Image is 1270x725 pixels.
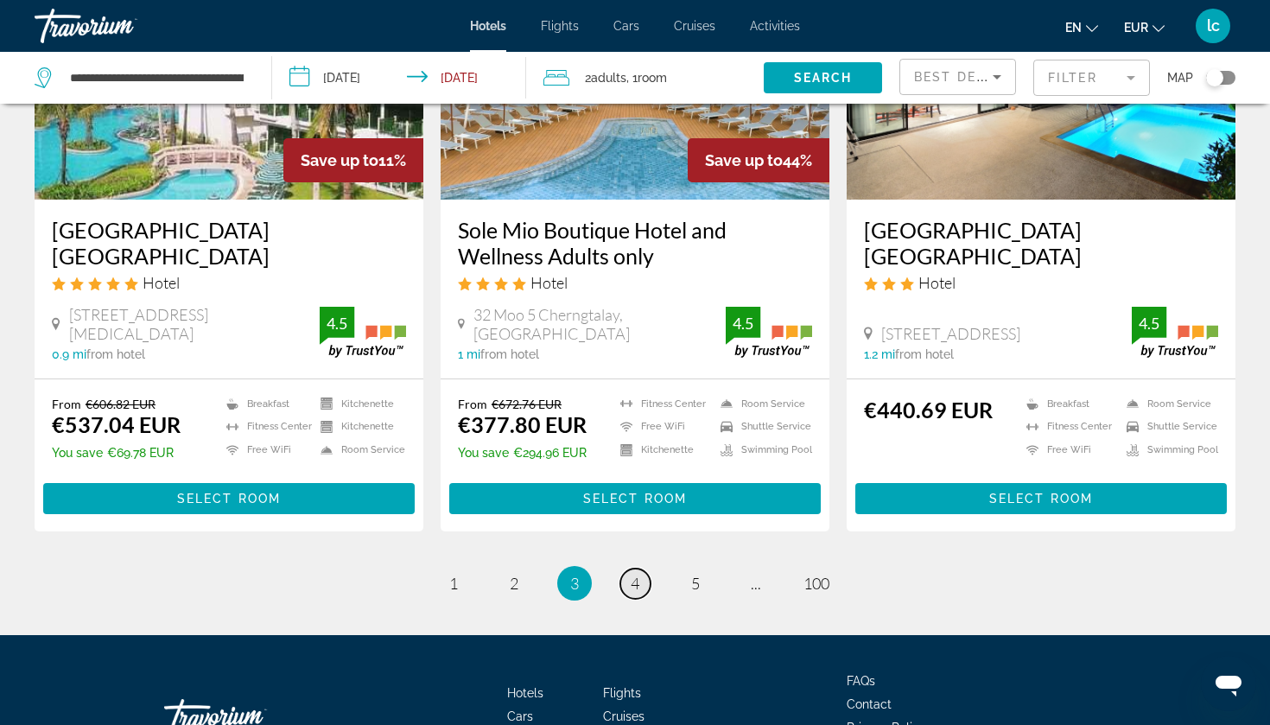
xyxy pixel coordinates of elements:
span: Hotel [143,273,180,292]
img: trustyou-badge.svg [1132,307,1218,358]
div: 4 star Hotel [458,273,812,292]
span: Room [638,71,667,85]
a: Cruises [603,709,645,723]
span: 3 [570,574,579,593]
span: Hotel [530,273,568,292]
span: 5 [691,574,700,593]
span: from hotel [86,347,145,361]
nav: Pagination [35,566,1235,601]
button: User Menu [1191,8,1235,44]
span: Select Room [177,492,281,506]
div: 4.5 [320,313,354,334]
button: Select Room [855,483,1227,514]
span: Select Room [583,492,687,506]
ins: €537.04 EUR [52,411,181,437]
iframe: Bouton de lancement de la fenêtre de messagerie [1201,656,1256,711]
button: Toggle map [1193,70,1235,86]
span: Search [794,71,853,85]
span: 1.2 mi [864,347,895,361]
a: Hotels [507,686,543,700]
div: 5 star Hotel [52,273,406,292]
span: ... [751,574,761,593]
a: FAQs [847,674,875,688]
span: Save up to [301,151,378,169]
span: From [52,397,81,411]
span: 2 [585,66,626,90]
span: Hotel [918,273,956,292]
li: Shuttle Service [1118,420,1218,435]
button: Filter [1033,59,1150,97]
del: €672.76 EUR [492,397,562,411]
li: Kitchenette [312,420,406,435]
span: en [1065,21,1082,35]
a: [GEOGRAPHIC_DATA] [GEOGRAPHIC_DATA] [864,217,1218,269]
button: Select Room [449,483,821,514]
span: Select Room [989,492,1093,506]
li: Kitchenette [312,397,406,411]
span: 32 Moo 5 Cherngtalay, [GEOGRAPHIC_DATA] [473,305,726,343]
a: Cars [507,709,533,723]
a: Hotels [470,19,506,33]
span: Flights [541,19,579,33]
li: Free WiFi [612,420,712,435]
span: 1 [449,574,458,593]
div: 3 star Hotel [864,273,1218,292]
span: You save [52,446,103,460]
span: 4 [631,574,639,593]
div: 4.5 [1132,313,1166,334]
ins: €440.69 EUR [864,397,993,423]
span: From [458,397,487,411]
span: 0.9 mi [52,347,86,361]
li: Room Service [312,442,406,457]
mat-select: Sort by [914,67,1001,87]
a: Activities [750,19,800,33]
a: Cars [613,19,639,33]
button: Change language [1065,15,1098,40]
li: Room Service [712,397,812,411]
span: , 1 [626,66,667,90]
li: Breakfast [218,397,312,411]
a: Select Room [855,487,1227,506]
span: Save up to [705,151,783,169]
li: Swimming Pool [1118,442,1218,457]
del: €606.82 EUR [86,397,156,411]
span: 2 [510,574,518,593]
li: Kitchenette [612,442,712,457]
li: Shuttle Service [712,420,812,435]
span: 100 [803,574,829,593]
li: Free WiFi [218,442,312,457]
img: trustyou-badge.svg [320,307,406,358]
button: Travelers: 2 adults, 0 children [526,52,764,104]
img: trustyou-badge.svg [726,307,812,358]
span: [STREET_ADDRESS] [881,324,1020,343]
li: Free WiFi [1018,442,1118,457]
span: Map [1167,66,1193,90]
h3: [GEOGRAPHIC_DATA] [GEOGRAPHIC_DATA] [52,217,406,269]
a: Flights [603,686,641,700]
li: Breakfast [1018,397,1118,411]
p: €69.78 EUR [52,446,181,460]
li: Fitness Center [1018,420,1118,435]
a: Cruises [674,19,715,33]
div: 44% [688,138,829,182]
a: Contact [847,697,892,711]
div: 4.5 [726,313,760,334]
span: Best Deals [914,70,1004,84]
li: Room Service [1118,397,1218,411]
span: 1 mi [458,347,480,361]
a: Select Room [43,487,415,506]
a: Sole Mio Boutique Hotel and Wellness Adults only [458,217,812,269]
a: Select Room [449,487,821,506]
span: EUR [1124,21,1148,35]
button: Change currency [1124,15,1165,40]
